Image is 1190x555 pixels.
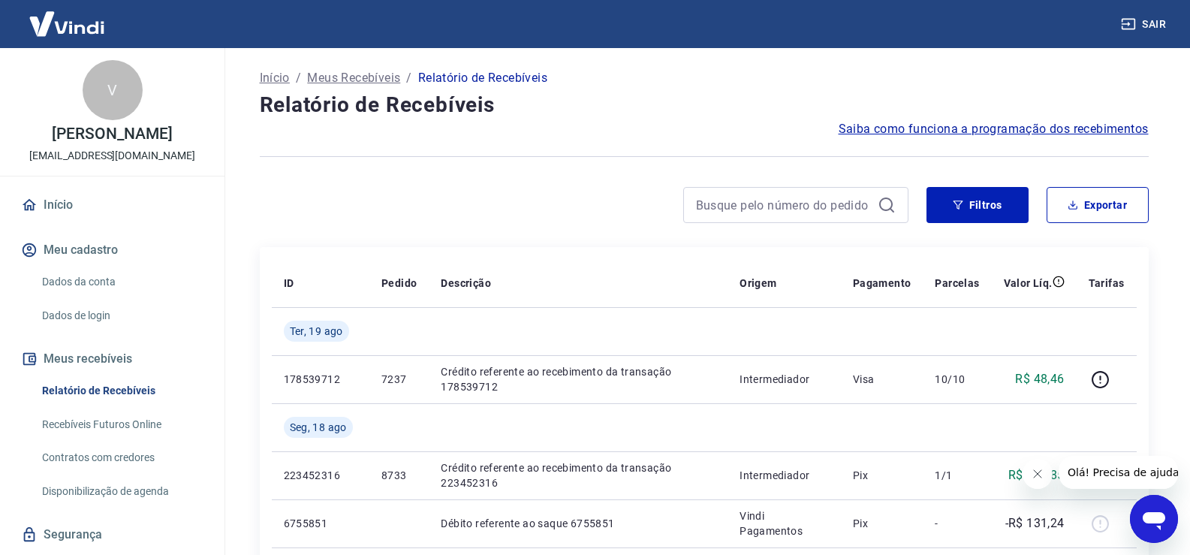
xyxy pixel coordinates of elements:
p: Valor Líq. [1004,276,1053,291]
p: Origem [740,276,776,291]
a: Relatório de Recebíveis [36,376,206,406]
a: Contratos com credores [36,442,206,473]
p: Relatório de Recebíveis [418,69,547,87]
a: Recebíveis Futuros Online [36,409,206,440]
p: -R$ 131,24 [1005,514,1065,532]
a: Saiba como funciona a programação dos recebimentos [839,120,1149,138]
img: Vindi [18,1,116,47]
iframe: Fechar mensagem [1023,459,1053,489]
a: Segurança [18,518,206,551]
p: Descrição [441,276,491,291]
p: / [406,69,411,87]
p: Parcelas [935,276,979,291]
p: Crédito referente ao recebimento da transação 223452316 [441,460,716,490]
p: 1/1 [935,468,979,483]
button: Meu cadastro [18,234,206,267]
p: 223452316 [284,468,357,483]
a: Início [260,69,290,87]
p: / [296,69,301,87]
p: Pix [853,468,911,483]
p: [EMAIL_ADDRESS][DOMAIN_NAME] [29,148,195,164]
button: Meus recebíveis [18,342,206,376]
a: Disponibilização de agenda [36,476,206,507]
p: Pix [853,516,911,531]
input: Busque pelo número do pedido [696,194,872,216]
p: 7237 [381,372,417,387]
p: [PERSON_NAME] [52,126,172,142]
iframe: Botão para abrir a janela de mensagens [1130,495,1178,543]
p: 178539712 [284,372,357,387]
p: Crédito referente ao recebimento da transação 178539712 [441,364,716,394]
a: Dados da conta [36,267,206,297]
a: Início [18,189,206,222]
a: Meus Recebíveis [307,69,400,87]
p: R$ 48,46 [1015,370,1064,388]
button: Exportar [1047,187,1149,223]
p: - [935,516,979,531]
p: Intermediador [740,468,829,483]
p: Pedido [381,276,417,291]
p: Débito referente ao saque 6755851 [441,516,716,531]
button: Filtros [926,187,1029,223]
p: R$ 297,85 [1008,466,1065,484]
button: Sair [1118,11,1172,38]
p: Visa [853,372,911,387]
span: Ter, 19 ago [290,324,343,339]
iframe: Mensagem da empresa [1059,456,1178,489]
p: 10/10 [935,372,979,387]
a: Dados de login [36,300,206,331]
p: 6755851 [284,516,357,531]
p: Pagamento [853,276,911,291]
span: Seg, 18 ago [290,420,347,435]
p: Tarifas [1089,276,1125,291]
h4: Relatório de Recebíveis [260,90,1149,120]
div: V [83,60,143,120]
span: Olá! Precisa de ajuda? [9,11,126,23]
p: Vindi Pagamentos [740,508,829,538]
p: 8733 [381,468,417,483]
p: Intermediador [740,372,829,387]
p: ID [284,276,294,291]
